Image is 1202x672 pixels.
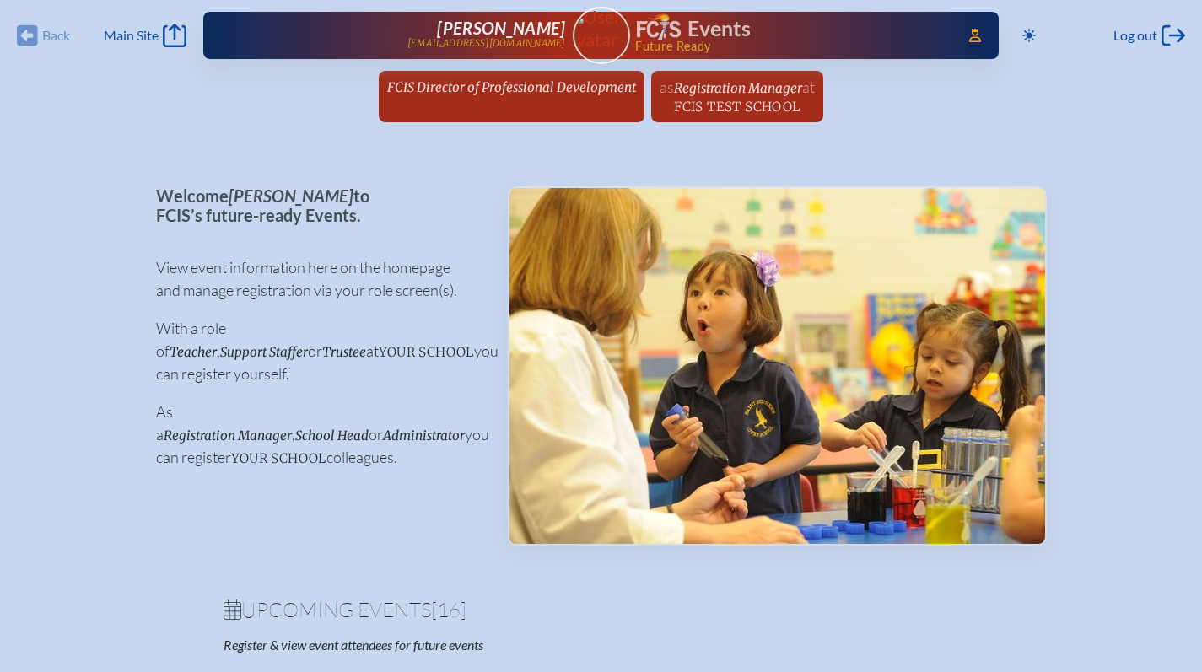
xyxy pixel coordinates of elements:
[322,344,366,360] span: Trustee
[257,19,566,52] a: [PERSON_NAME][EMAIL_ADDRESS][DOMAIN_NAME]
[379,344,474,360] span: your school
[660,78,674,96] span: as
[224,637,669,653] p: Register & view event attendees for future events
[674,99,800,115] span: FCIS Test School
[1113,27,1157,44] span: Log out
[104,27,159,44] span: Main Site
[637,13,946,52] div: FCIS Events — Future ready
[573,7,630,64] a: User Avatar
[156,401,481,469] p: As a , or you can register colleagues.
[380,71,643,103] a: FCIS Director of Professional Development
[802,78,815,96] span: at
[156,186,481,224] p: Welcome to FCIS’s future-ready Events.
[437,18,565,38] span: [PERSON_NAME]
[224,599,979,620] h1: Upcoming Events
[295,427,369,444] span: School Head
[635,40,945,52] span: Future Ready
[431,597,466,622] span: [16]
[407,38,566,49] p: [EMAIL_ADDRESS][DOMAIN_NAME]
[653,71,822,122] a: asRegistration ManageratFCIS Test School
[220,344,308,360] span: Support Staffer
[565,6,637,51] img: User Avatar
[156,256,481,302] p: View event information here on the homepage and manage registration via your role screen(s).
[156,317,481,385] p: With a role of , or at you can register yourself.
[104,24,186,47] a: Main Site
[387,79,636,95] span: FCIS Director of Professional Development
[164,427,292,444] span: Registration Manager
[509,188,1045,544] img: Events
[383,427,465,444] span: Administrator
[674,80,802,96] span: Registration Manager
[170,344,217,360] span: Teacher
[229,185,353,206] span: [PERSON_NAME]
[231,450,326,466] span: your school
